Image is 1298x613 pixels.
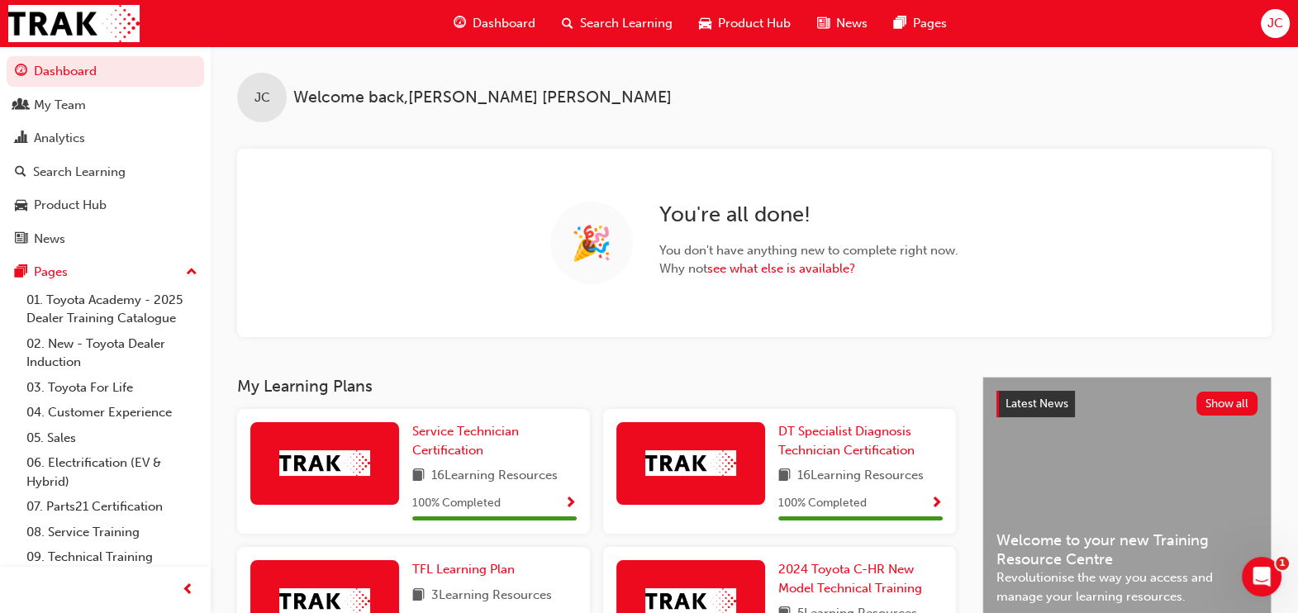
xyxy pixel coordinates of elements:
img: Trak [645,450,736,476]
button: Pages [7,257,204,287]
span: book-icon [778,466,791,487]
span: pages-icon [15,265,27,280]
span: people-icon [15,98,27,113]
span: guage-icon [454,13,466,34]
span: Show Progress [564,497,577,511]
button: DashboardMy TeamAnalyticsSearch LearningProduct HubNews [7,53,204,257]
a: Latest NewsShow all [996,391,1258,417]
span: Welcome back , [PERSON_NAME] [PERSON_NAME] [293,88,672,107]
span: 🎉 [571,234,612,253]
span: search-icon [562,13,573,34]
h3: My Learning Plans [237,377,956,396]
span: pages-icon [894,13,906,34]
a: News [7,224,204,254]
span: prev-icon [182,580,194,601]
a: 05. Sales [20,425,204,451]
span: 16 Learning Resources [797,466,924,487]
span: car-icon [15,198,27,213]
span: car-icon [699,13,711,34]
h2: You ' re all done! [659,202,958,228]
span: 100 % Completed [412,494,501,513]
a: 06. Electrification (EV & Hybrid) [20,450,204,494]
div: News [34,230,65,249]
iframe: Intercom live chat [1242,557,1281,596]
div: My Team [34,96,86,115]
span: Latest News [1006,397,1068,411]
span: 1 [1276,557,1289,570]
a: 07. Parts21 Certification [20,494,204,520]
a: 01. Toyota Academy - 2025 Dealer Training Catalogue [20,287,204,331]
a: 09. Technical Training [20,544,204,570]
span: DT Specialist Diagnosis Technician Certification [778,424,915,458]
a: guage-iconDashboard [440,7,549,40]
span: Pages [913,14,947,33]
span: Why not [659,259,958,278]
span: chart-icon [15,131,27,146]
div: Product Hub [34,196,107,215]
a: 03. Toyota For Life [20,375,204,401]
a: search-iconSearch Learning [549,7,686,40]
a: car-iconProduct Hub [686,7,804,40]
span: search-icon [15,165,26,180]
span: You don ' t have anything new to complete right now. [659,241,958,260]
span: Dashboard [473,14,535,33]
span: up-icon [186,262,197,283]
a: Dashboard [7,56,204,87]
span: 100 % Completed [778,494,867,513]
img: Trak [279,450,370,476]
span: guage-icon [15,64,27,79]
a: Product Hub [7,190,204,221]
span: JC [254,88,270,107]
a: 02. New - Toyota Dealer Induction [20,331,204,375]
button: Show all [1196,392,1258,416]
a: My Team [7,90,204,121]
span: JC [1267,14,1283,33]
span: News [836,14,868,33]
span: news-icon [817,13,830,34]
a: news-iconNews [804,7,881,40]
div: Analytics [34,129,85,148]
button: Show Progress [564,493,577,514]
a: TFL Learning Plan [412,560,521,579]
a: Service Technician Certification [412,422,577,459]
button: JC [1261,9,1290,38]
span: Search Learning [580,14,673,33]
span: 2024 Toyota C-HR New Model Technical Training [778,562,922,596]
span: 3 Learning Resources [431,586,552,606]
button: Show Progress [930,493,943,514]
a: Analytics [7,123,204,154]
a: Search Learning [7,157,204,188]
a: DT Specialist Diagnosis Technician Certification [778,422,943,459]
a: 04. Customer Experience [20,400,204,425]
span: Product Hub [718,14,791,33]
span: 16 Learning Resources [431,466,558,487]
a: see what else is available? [707,261,855,276]
img: Trak [8,5,140,42]
a: pages-iconPages [881,7,960,40]
span: Service Technician Certification [412,424,519,458]
span: book-icon [412,586,425,606]
span: news-icon [15,232,27,247]
span: Welcome to your new Training Resource Centre [996,531,1258,568]
a: 08. Service Training [20,520,204,545]
span: TFL Learning Plan [412,562,515,577]
span: Show Progress [930,497,943,511]
span: book-icon [412,466,425,487]
span: Revolutionise the way you access and manage your learning resources. [996,568,1258,606]
div: Pages [34,263,68,282]
a: 2024 Toyota C-HR New Model Technical Training [778,560,943,597]
div: Search Learning [33,163,126,182]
